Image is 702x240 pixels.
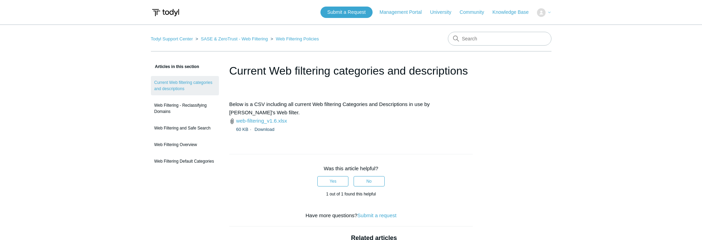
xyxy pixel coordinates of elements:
[194,36,269,41] li: SASE & ZeroTrust - Web Filtering
[151,122,219,135] a: Web Filtering and Safe Search
[430,9,458,16] a: University
[276,36,319,41] a: Web Filtering Policies
[254,127,275,132] a: Download
[324,165,378,171] span: Was this article helpful?
[320,7,373,18] a: Submit a Request
[151,6,180,19] img: Todyl Support Center Help Center home page
[448,32,551,46] input: Search
[379,9,429,16] a: Management Portal
[354,176,385,186] button: This article was not helpful
[151,36,194,41] li: Todyl Support Center
[229,100,473,117] p: Below is a CSV including all current Web filtering Categories and Descriptions in use by [PERSON_...
[236,118,287,124] a: web-filtering_v1.6.xlsx
[317,176,348,186] button: This article was helpful
[492,9,536,16] a: Knowledge Base
[326,192,376,196] span: 1 out of 1 found this helpful
[151,99,219,118] a: Web Filtering - Reclassifying Domains
[151,36,193,41] a: Todyl Support Center
[151,138,219,151] a: Web Filtering Overview
[201,36,268,41] a: SASE & ZeroTrust - Web Filtering
[151,155,219,168] a: Web Filtering Default Categories
[236,127,253,132] span: 60 KB
[460,9,491,16] a: Community
[151,76,219,95] a: Current Web filtering categories and descriptions
[269,36,319,41] li: Web Filtering Policies
[229,212,473,220] div: Have more questions?
[357,212,396,218] a: Submit a request
[151,64,199,69] span: Articles in this section
[229,63,473,79] h1: Current Web filtering categories and descriptions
